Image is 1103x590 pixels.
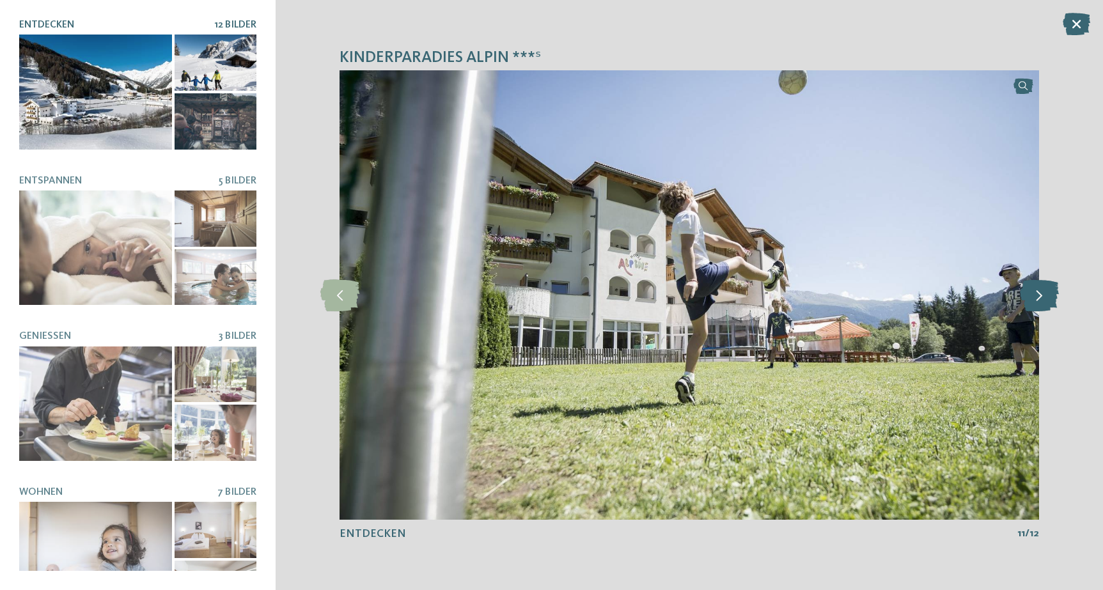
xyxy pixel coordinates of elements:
span: 12 Bilder [214,20,256,30]
span: Entspannen [19,176,82,186]
span: Entdecken [340,528,406,540]
span: 3 Bilder [219,331,256,341]
span: Genießen [19,331,71,341]
span: 5 Bilder [219,176,256,186]
span: 11 [1017,527,1025,541]
span: 7 Bilder [217,487,256,497]
span: Wohnen [19,487,63,497]
img: Kinderparadies Alpin ***ˢ [340,70,1039,520]
span: / [1025,527,1029,541]
span: 12 [1029,527,1039,541]
span: Entdecken [19,20,74,30]
span: Kinderparadies Alpin ***ˢ [340,47,541,69]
